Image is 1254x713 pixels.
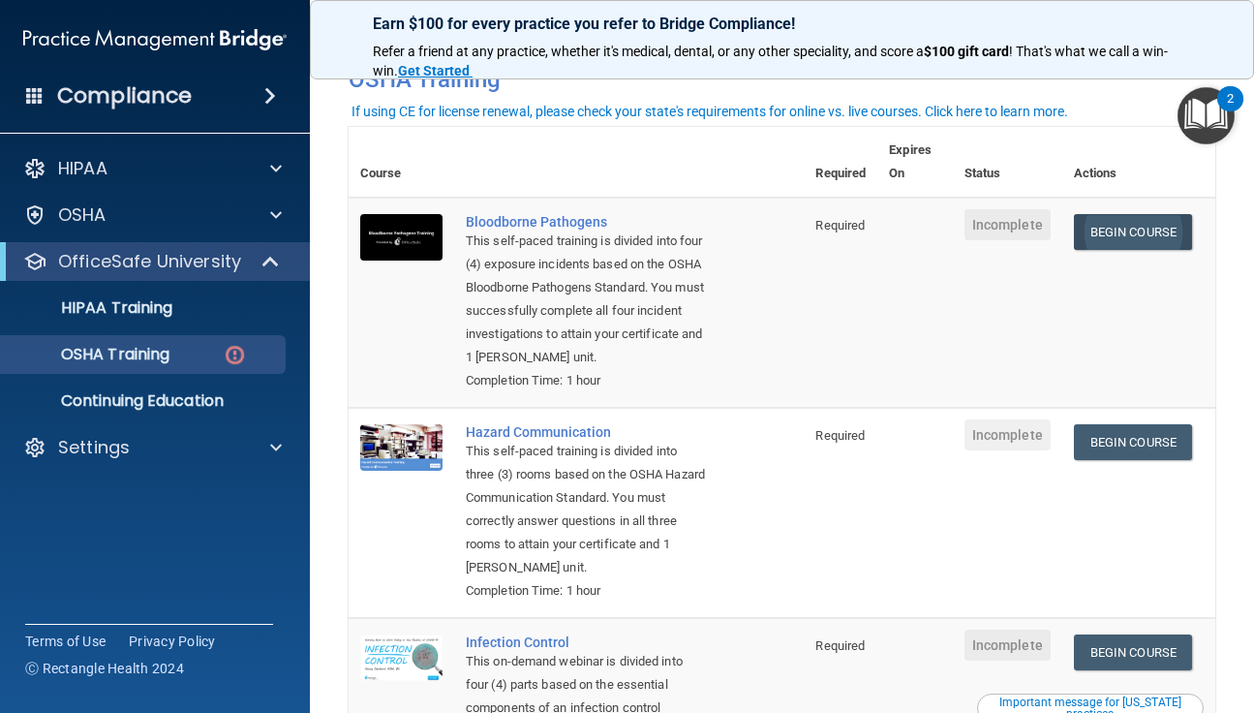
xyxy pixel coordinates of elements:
strong: $100 gift card [924,44,1009,59]
span: Required [815,428,865,443]
a: Begin Course [1074,424,1192,460]
h4: Compliance [57,82,192,109]
th: Actions [1062,127,1215,198]
a: Terms of Use [25,632,106,651]
button: If using CE for license renewal, please check your state's requirements for online vs. live cours... [349,102,1071,121]
p: OSHA Training [13,345,169,364]
a: HIPAA [23,157,282,180]
th: Required [804,127,877,198]
span: Refer a friend at any practice, whether it's medical, dental, or any other speciality, and score a [373,44,924,59]
a: Bloodborne Pathogens [466,214,707,230]
p: HIPAA [58,157,107,180]
strong: Get Started [398,63,470,78]
p: Settings [58,436,130,459]
th: Status [953,127,1062,198]
img: danger-circle.6113f641.png [223,343,247,367]
a: Get Started [398,63,473,78]
p: Earn $100 for every practice you refer to Bridge Compliance! [373,15,1191,33]
span: Incomplete [964,209,1051,240]
p: OSHA [58,203,107,227]
th: Course [349,127,454,198]
div: Completion Time: 1 hour [466,579,707,603]
div: 2 [1227,99,1234,124]
a: Hazard Communication [466,424,707,440]
th: Expires On [877,127,952,198]
p: Continuing Education [13,391,277,411]
p: HIPAA Training [13,298,172,318]
button: Open Resource Center, 2 new notifications [1178,87,1235,144]
span: Required [815,218,865,232]
a: Privacy Policy [129,632,216,651]
a: Begin Course [1074,214,1192,250]
a: Infection Control [466,635,707,650]
div: This self-paced training is divided into three (3) rooms based on the OSHA Hazard Communication S... [466,440,707,579]
div: This self-paced training is divided into four (4) exposure incidents based on the OSHA Bloodborne... [466,230,707,369]
span: Required [815,638,865,653]
span: ! That's what we call a win-win. [373,44,1168,78]
a: OfficeSafe University [23,250,281,273]
a: Begin Course [1074,635,1192,670]
img: PMB logo [23,20,287,59]
a: Settings [23,436,282,459]
p: OfficeSafe University [58,250,241,273]
div: If using CE for license renewal, please check your state's requirements for online vs. live cours... [352,105,1068,118]
div: Completion Time: 1 hour [466,369,707,392]
span: Incomplete [964,419,1051,450]
span: Incomplete [964,630,1051,661]
span: Ⓒ Rectangle Health 2024 [25,659,184,678]
a: OSHA [23,203,282,227]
